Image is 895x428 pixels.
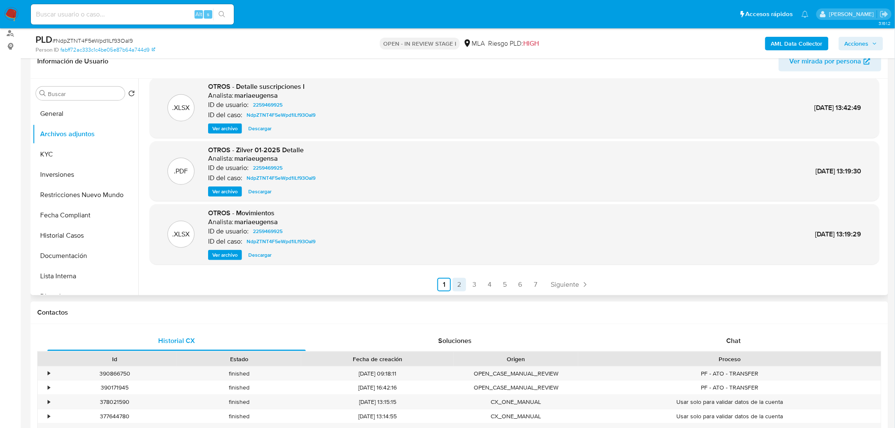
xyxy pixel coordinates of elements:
button: Documentación [33,246,138,266]
h6: mariaeugensa [234,218,278,226]
span: Siguiente [551,281,579,288]
span: OTROS - Movimientos [208,208,275,218]
input: Buscar usuario o caso... [31,9,234,20]
div: [DATE] 09:18:11 [301,367,454,381]
span: [DATE] 13:42:49 [815,103,862,112]
div: finished [177,381,301,395]
div: PF - ATO - TRANSFER [578,367,881,381]
span: OTROS - Detalle suscripciones I [208,82,305,91]
button: Historial Casos [33,225,138,246]
span: Descargar [248,251,272,259]
span: Alt [195,10,202,18]
span: [DATE] 13:19:30 [816,166,862,176]
p: ID de usuario: [208,164,249,172]
a: Ir a la página 6 [513,278,527,291]
b: Person ID [36,46,59,54]
span: Acciones [845,37,869,50]
a: Ir a la página 4 [483,278,497,291]
button: Descargar [244,123,276,134]
div: Usar solo para validar datos de la cuenta [578,409,881,423]
div: Proceso [584,355,875,363]
a: Ir a la página 7 [529,278,542,291]
span: NdpZTNT4F5eWpd1lLf93OaI9 [247,173,316,183]
p: ID del caso: [208,111,242,119]
button: General [33,104,138,124]
p: Analista: [208,218,233,226]
div: Origen [460,355,572,363]
button: Acciones [839,37,883,50]
span: Ver archivo [212,187,238,196]
button: Ver archivo [208,250,242,260]
button: Descargar [244,250,276,260]
div: CX_ONE_MANUAL [454,395,578,409]
span: Descargar [248,124,272,133]
b: AML Data Collector [771,37,823,50]
div: [DATE] 16:42:16 [301,381,454,395]
div: [DATE] 13:14:55 [301,409,454,423]
p: .PDF [174,167,188,176]
div: 378021590 [52,395,177,409]
p: ID del caso: [208,237,242,246]
button: search-icon [213,8,231,20]
button: KYC [33,144,138,165]
nav: Paginación [150,278,879,291]
a: NdpZTNT4F5eWpd1lLf93OaI9 [243,173,319,183]
div: • [48,370,50,378]
a: Ir a la página 1 [437,278,451,291]
span: 3.161.2 [879,20,891,27]
span: 2259469925 [253,226,283,236]
div: PF - ATO - TRANSFER [578,381,881,395]
div: • [48,412,50,420]
div: Fecha de creación [307,355,448,363]
a: Siguiente [547,278,593,291]
button: Restricciones Nuevo Mundo [33,185,138,205]
a: Notificaciones [802,11,809,18]
a: NdpZTNT4F5eWpd1lLf93OaI9 [243,110,319,120]
div: finished [177,367,301,381]
p: .XLSX [173,103,190,112]
div: Id [58,355,171,363]
button: Descargar [244,187,276,197]
div: • [48,384,50,392]
h6: mariaeugensa [234,91,278,100]
div: finished [177,395,301,409]
span: Chat [727,336,741,346]
h1: Contactos [37,308,881,317]
button: AML Data Collector [765,37,829,50]
h6: mariaeugensa [234,154,278,163]
p: .XLSX [173,230,190,239]
span: Riesgo PLD: [488,39,539,48]
button: Inversiones [33,165,138,185]
a: fabff72ac333c1c4be05e87b64a744d9 [60,46,155,54]
span: Historial CX [158,336,195,346]
b: PLD [36,33,52,46]
a: 2259469925 [250,226,286,236]
span: Accesos rápidos [746,10,793,19]
span: [DATE] 13:19:29 [815,229,862,239]
div: OPEN_CASE_MANUAL_REVIEW [454,381,578,395]
div: MLA [463,39,485,48]
div: 390171945 [52,381,177,395]
span: Descargar [248,187,272,196]
span: Ver mirada por persona [790,51,862,71]
button: Buscar [39,90,46,97]
a: Salir [880,10,889,19]
button: Volver al orden por defecto [128,90,135,99]
span: OTROS - Zilver 01-2025 Detalle [208,145,304,155]
span: Ver archivo [212,251,238,259]
button: Direcciones [33,286,138,307]
div: • [48,398,50,406]
p: andres.vilosio@mercadolibre.com [829,10,877,18]
span: NdpZTNT4F5eWpd1lLf93OaI9 [247,236,316,247]
button: Fecha Compliant [33,205,138,225]
span: HIGH [523,38,539,48]
a: Ir a la página 5 [498,278,512,291]
p: ID del caso: [208,174,242,182]
button: Ver archivo [208,187,242,197]
span: s [207,10,209,18]
button: Lista Interna [33,266,138,286]
span: Soluciones [439,336,472,346]
div: CX_ONE_MANUAL [454,409,578,423]
span: 2259469925 [253,100,283,110]
p: OPEN - IN REVIEW STAGE I [380,38,460,49]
